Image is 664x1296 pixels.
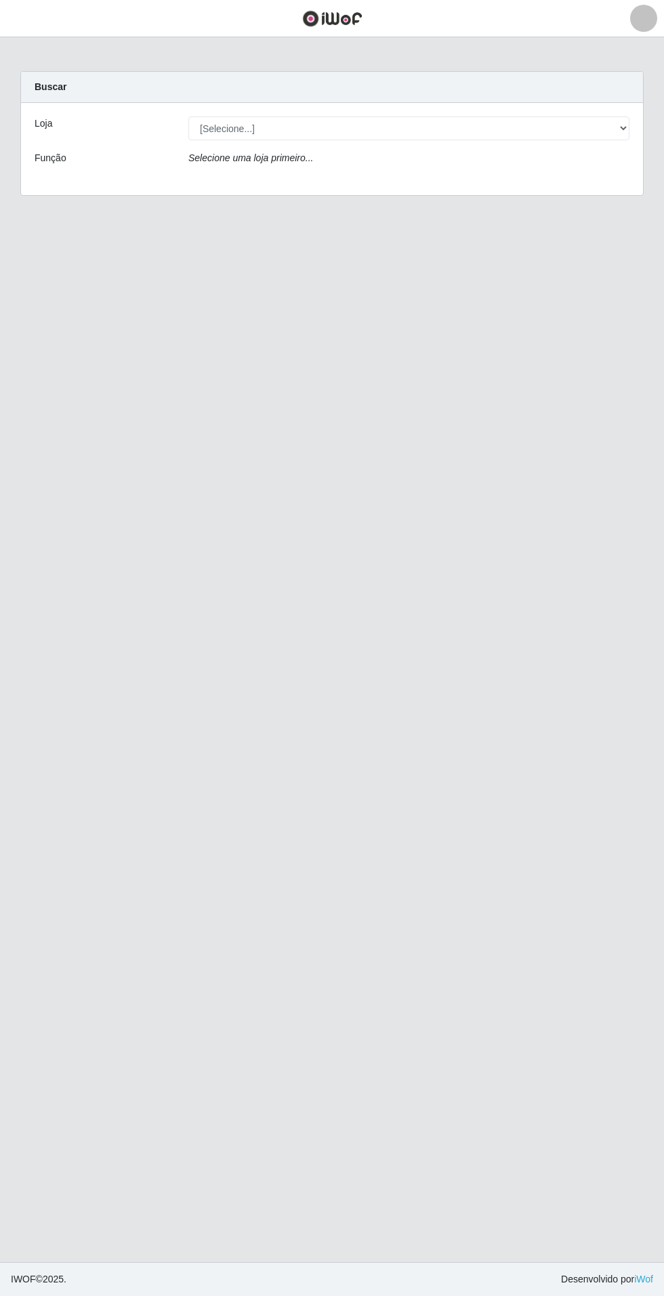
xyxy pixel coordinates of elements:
span: © 2025 . [11,1272,66,1287]
img: CoreUI Logo [302,10,362,27]
strong: Buscar [35,81,66,92]
a: iWof [634,1274,653,1284]
label: Loja [35,117,52,131]
span: Desenvolvido por [561,1272,653,1287]
label: Função [35,151,66,165]
i: Selecione uma loja primeiro... [188,152,313,163]
span: IWOF [11,1274,36,1284]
